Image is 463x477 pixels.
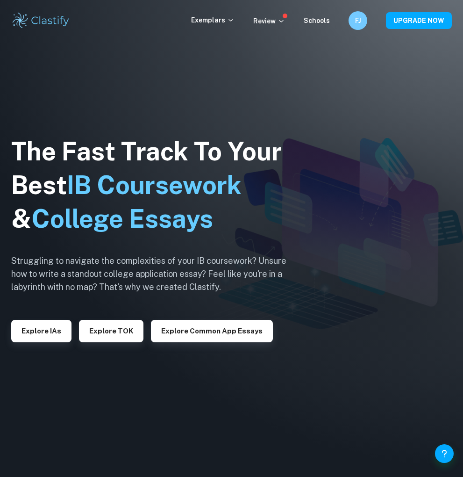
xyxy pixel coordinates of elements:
[386,12,452,29] button: UPGRADE NOW
[11,320,71,342] button: Explore IAs
[67,170,242,200] span: IB Coursework
[253,16,285,26] p: Review
[435,444,454,463] button: Help and Feedback
[31,204,213,233] span: College Essays
[151,320,273,342] button: Explore Common App essays
[11,254,301,294] h6: Struggling to navigate the complexities of your IB coursework? Unsure how to write a standout col...
[11,11,71,30] img: Clastify logo
[191,15,235,25] p: Exemplars
[11,135,301,236] h1: The Fast Track To Your Best &
[79,326,143,335] a: Explore TOK
[79,320,143,342] button: Explore TOK
[349,11,367,30] button: FJ
[353,15,363,26] h6: FJ
[151,326,273,335] a: Explore Common App essays
[11,326,71,335] a: Explore IAs
[304,17,330,24] a: Schools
